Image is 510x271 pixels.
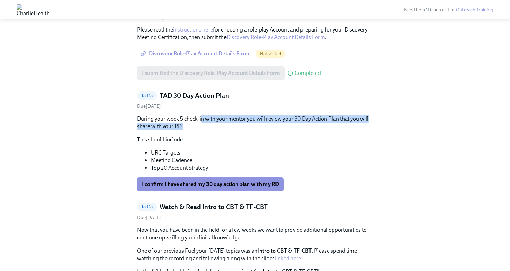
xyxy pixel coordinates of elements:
[137,103,161,109] span: Wednesday, September 10th 2025, 7:00 am
[160,202,268,211] h5: Watch & Read Intro to CBT & TF-CBT
[137,215,161,220] span: Tuesday, September 9th 2025, 7:00 am
[151,149,373,157] li: URC Targets
[404,7,493,13] span: Need help? Reach out to
[137,177,284,191] button: I confirm I have shared my 30 day action plan with my RD
[257,247,312,254] strong: Intro to CBT & TF-CBT
[151,157,373,164] li: Meeting Cadence
[142,181,279,188] span: I confirm I have shared my 30 day action plan with my RD
[256,51,285,56] span: Not visited
[137,47,254,61] a: Discovery Role-Play Account Details Form
[137,136,373,143] p: This should include:
[137,226,373,242] p: Now that you have been in the field for a few weeks we want to provide additional opportunities t...
[275,255,301,262] a: linked here
[137,93,157,98] span: To Do
[137,202,373,221] a: To DoWatch & Read Intro to CBT & TF-CBTDue[DATE]
[17,4,50,15] img: CharlieHealth
[137,247,373,262] p: One of our previous Fuel your [DATE] topics was an . Please spend time watching the recording and...
[137,91,373,110] a: To DoTAD 30 Day Action PlanDue[DATE]
[160,91,229,100] h5: TAD 30 Day Action Plan
[137,26,373,41] p: Please read the for choosing a role-play Account and preparing for your Discovery Meeting Certifi...
[173,26,213,33] a: instructions here
[137,204,157,209] span: To Do
[295,70,321,76] span: Completed
[456,7,493,13] a: Outreach Training
[137,115,373,130] p: During your week 5 check-in with your mentor you will review your 30 Day Action Plan that you wil...
[151,164,373,172] li: Top 20 Account Strategy
[142,50,249,57] span: Discovery Role-Play Account Details Form
[227,34,325,41] a: Discovery Role-Play Account Details Form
